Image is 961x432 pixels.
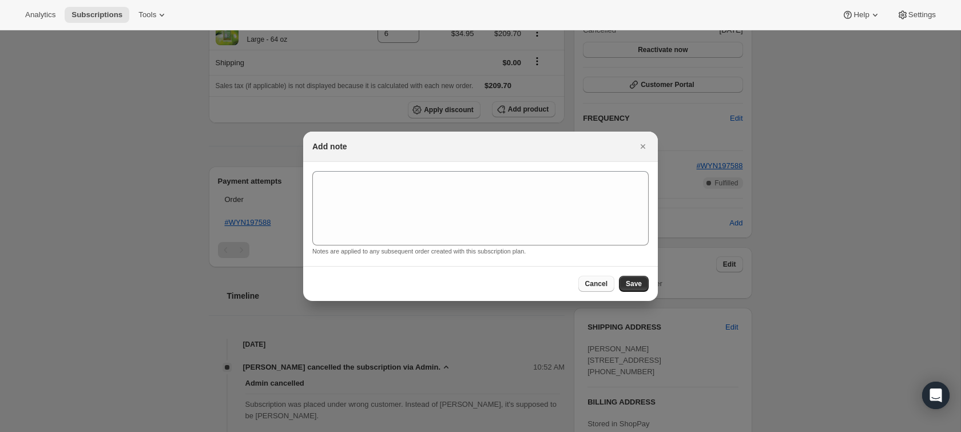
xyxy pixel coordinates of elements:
span: Settings [908,10,936,19]
span: Help [853,10,869,19]
button: Cancel [578,276,614,292]
button: Subscriptions [65,7,129,23]
button: Help [835,7,887,23]
small: Notes are applied to any subsequent order created with this subscription plan. [312,248,526,255]
button: Tools [132,7,174,23]
h2: Add note [312,141,347,152]
span: Analytics [25,10,55,19]
button: Analytics [18,7,62,23]
span: Tools [138,10,156,19]
button: Close [635,138,651,154]
span: Subscriptions [72,10,122,19]
div: Open Intercom Messenger [922,382,950,409]
span: Cancel [585,279,607,288]
button: Settings [890,7,943,23]
button: Save [619,276,649,292]
span: Save [626,279,642,288]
